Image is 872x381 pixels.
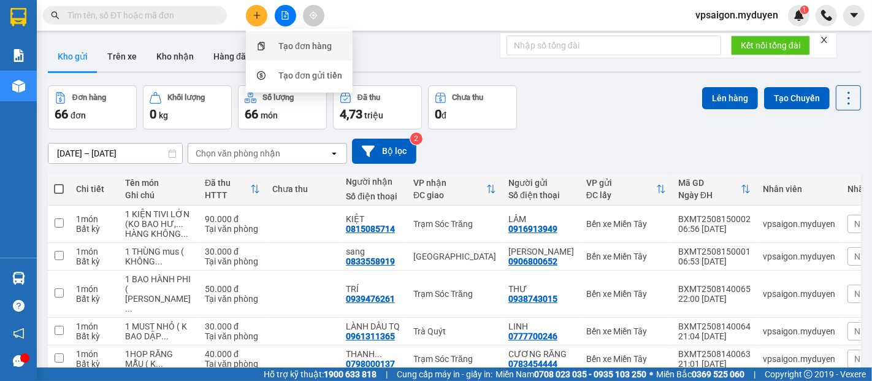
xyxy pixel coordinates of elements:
[678,294,751,304] div: 22:00 [DATE]
[303,5,324,26] button: aim
[125,247,193,266] div: 1 THÙNG mus ( KHÔNG BAO BỂ )0
[264,368,377,381] span: Hỗ trợ kỹ thuật:
[413,252,496,261] div: [GEOGRAPHIC_DATA]
[12,49,25,62] img: solution-icon
[686,7,788,23] span: vpsaigon.myduyen
[346,224,395,234] div: 0815085714
[508,178,574,188] div: Người gửi
[820,36,828,44] span: close
[508,321,574,331] div: LINH
[435,107,442,121] span: 0
[205,256,260,266] div: Tại văn phòng
[156,359,163,369] span: ...
[586,190,656,200] div: ĐC lấy
[71,110,86,120] span: đơn
[649,372,653,377] span: ⚪️
[678,190,741,200] div: Ngày ĐH
[764,87,830,109] button: Tạo Chuyến
[508,349,574,359] div: CƯƠNG RĂNG
[413,219,496,229] div: Trạm Sóc Trăng
[763,219,835,229] div: vpsaigon.myduyen
[246,5,267,26] button: plus
[678,331,751,341] div: 21:04 [DATE]
[205,349,260,359] div: 40.000 đ
[13,355,25,367] span: message
[346,191,401,201] div: Số điện thoại
[76,321,113,331] div: 1 món
[413,289,496,299] div: Trạm Sóc Trăng
[800,6,809,14] sup: 1
[205,284,260,294] div: 50.000 đ
[204,42,275,71] button: Hàng đã giao
[76,184,113,194] div: Chi tiết
[656,368,744,381] span: Miền Bắc
[802,6,806,14] span: 1
[763,326,835,336] div: vpsaigon.myduyen
[495,368,646,381] span: Miền Nam
[76,247,113,256] div: 1 món
[678,321,751,331] div: BXMT2508140064
[199,173,266,206] th: Toggle SortBy
[161,331,169,341] span: ...
[76,359,113,369] div: Bất kỳ
[167,93,205,102] div: Khối lượng
[413,354,496,364] div: Trạm Sóc Trăng
[51,11,59,20] span: search
[508,224,557,234] div: 0916913949
[586,326,666,336] div: Bến xe Miền Tây
[76,214,113,224] div: 1 món
[346,247,401,256] div: sang
[678,214,751,224] div: BXMT2508150002
[155,256,163,266] span: ...
[407,173,502,206] th: Toggle SortBy
[763,289,835,299] div: vpsaigon.myduyen
[13,328,25,339] span: notification
[196,147,280,160] div: Chọn văn phòng nhận
[678,359,751,369] div: 21:01 [DATE]
[678,178,741,188] div: Mã GD
[352,139,416,164] button: Bộ lọc
[281,11,289,20] span: file-add
[346,177,401,187] div: Người nhận
[324,369,377,379] strong: 1900 633 818
[508,247,574,256] div: chu TƯ
[48,144,182,163] input: Select a date range.
[741,39,800,52] span: Kết nối tổng đài
[763,184,835,194] div: Nhân viên
[125,349,193,369] div: 1HOP RĂNG MẪU ( K BAO HƯ )
[508,359,557,369] div: 0783454444
[413,190,486,200] div: ĐC giao
[76,294,113,304] div: Bất kỳ
[48,85,137,129] button: Đơn hàng66đơn
[72,93,106,102] div: Đơn hàng
[275,5,296,26] button: file-add
[205,247,260,256] div: 30.000 đ
[410,133,423,145] sup: 2
[257,71,266,80] span: dollar-circle
[76,349,113,359] div: 1 món
[278,39,332,53] div: Tạo đơn hàng
[804,370,813,379] span: copyright
[261,110,278,120] span: món
[586,354,666,364] div: Bến xe Miền Tây
[508,214,574,224] div: LÂM
[678,284,751,294] div: BXMT2508140065
[580,173,672,206] th: Toggle SortBy
[125,190,193,200] div: Ghi chú
[309,11,318,20] span: aim
[442,110,446,120] span: đ
[125,229,193,239] div: HÀNG KHÔNG KIỂM
[754,368,755,381] span: |
[98,42,147,71] button: Trên xe
[205,321,260,331] div: 30.000 đ
[205,359,260,369] div: Tại văn phòng
[534,369,646,379] strong: 0708 023 035 - 0935 103 250
[147,42,204,71] button: Kho nhận
[238,85,327,129] button: Số lượng66món
[205,214,260,224] div: 90.000 đ
[329,148,339,158] svg: open
[257,42,266,50] span: snippets
[508,294,557,304] div: 0938743015
[346,349,401,359] div: THANH THANH
[678,349,751,359] div: BXMT2508140063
